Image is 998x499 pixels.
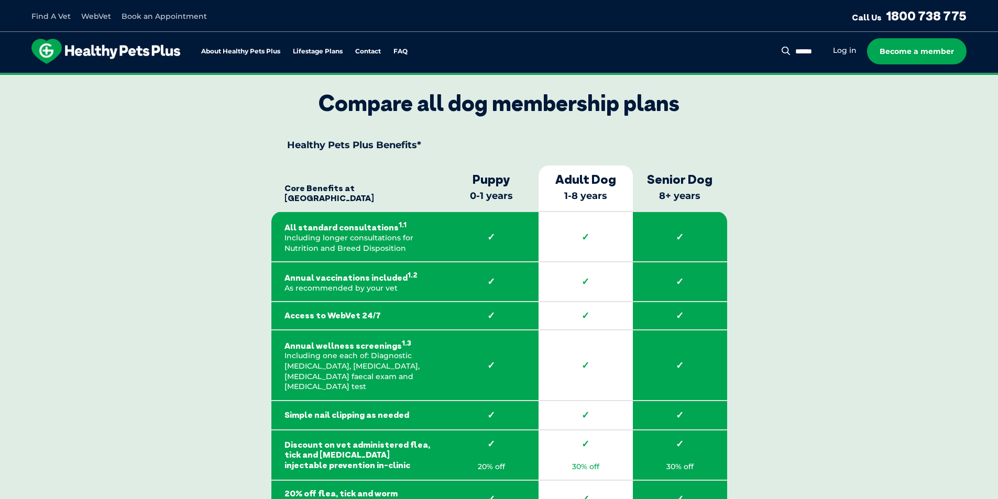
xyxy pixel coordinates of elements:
strong: ✓ [457,276,525,287]
strong: ✓ [457,231,525,243]
p: 30% off [646,462,714,472]
strong: ✓ [552,438,620,450]
sup: 1.1 [399,220,407,229]
a: About Healthy Pets Plus [201,48,280,55]
strong: Annual vaccinations included [284,270,431,283]
strong: ✓ [646,438,714,450]
a: Call Us1800 738 775 [852,8,967,24]
a: Book an Appointment [122,12,207,21]
strong: Puppy [449,172,533,187]
strong: ✓ [552,409,620,421]
div: Compare all dog membership plans [319,90,679,116]
a: Log in [833,46,857,56]
span: Proactive, preventative wellness program designed to keep your pet healthier and happier for longer [303,73,695,83]
th: 1-8 years [539,165,633,212]
a: FAQ [393,48,408,55]
strong: Simple nail clipping as needed [284,410,431,420]
strong: ✓ [552,310,620,321]
strong: Annual wellness screenings [284,338,431,351]
td: Including longer consultations for Nutrition and Breed Disposition [271,212,444,262]
td: As recommended by your vet [271,262,444,302]
strong: Healthy Pets Plus Benefits* [287,139,421,151]
strong: ✓ [552,360,620,371]
strong: ✓ [457,438,525,450]
strong: ✓ [646,276,714,287]
a: Become a member [867,38,967,64]
sup: 1.3 [402,339,411,347]
strong: ✓ [457,409,525,421]
strong: ✓ [457,310,525,321]
strong: ✓ [552,231,620,243]
strong: ✓ [646,310,714,321]
strong: ✓ [646,409,714,421]
strong: ✓ [646,360,714,371]
strong: All standard consultations [284,220,431,233]
p: 30% off [552,462,620,472]
a: Contact [355,48,381,55]
span: Call Us [852,12,882,23]
strong: Core Benefits at [GEOGRAPHIC_DATA] [284,173,431,204]
strong: Adult Dog [544,172,628,187]
strong: ✓ [646,231,714,243]
p: 20% off [457,462,525,472]
a: Find A Vet [31,12,71,21]
strong: Discount on vet administered flea, tick and [MEDICAL_DATA] injectable prevention in-clinic [284,440,431,470]
th: 8+ years [633,165,727,212]
strong: Senior Dog [638,172,722,187]
strong: ✓ [457,360,525,371]
strong: ✓ [552,276,620,287]
th: 0-1 years [444,165,539,212]
sup: 1.2 [408,271,418,279]
strong: Access to WebVet 24/7 [284,311,431,320]
p: Including one each of: Diagnostic [MEDICAL_DATA], [MEDICAL_DATA], [MEDICAL_DATA] faecal exam and ... [284,338,431,392]
button: Search [780,46,793,56]
a: Lifestage Plans [293,48,343,55]
a: WebVet [81,12,111,21]
img: hpp-logo [31,39,180,64]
